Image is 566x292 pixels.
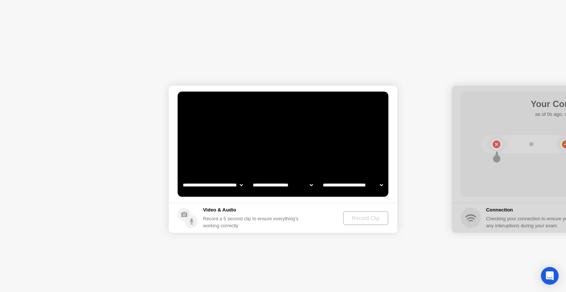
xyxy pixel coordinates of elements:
[181,178,244,192] select: Available cameras
[343,211,388,225] button: Record Clip
[203,215,301,229] div: Record a 5 second clip to ensure everything’s working correctly
[251,178,314,192] select: Available speakers
[203,206,301,214] h5: Video & Audio
[541,267,559,285] div: Open Intercom Messenger
[346,215,385,221] div: Record Clip
[321,178,384,192] select: Available microphones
